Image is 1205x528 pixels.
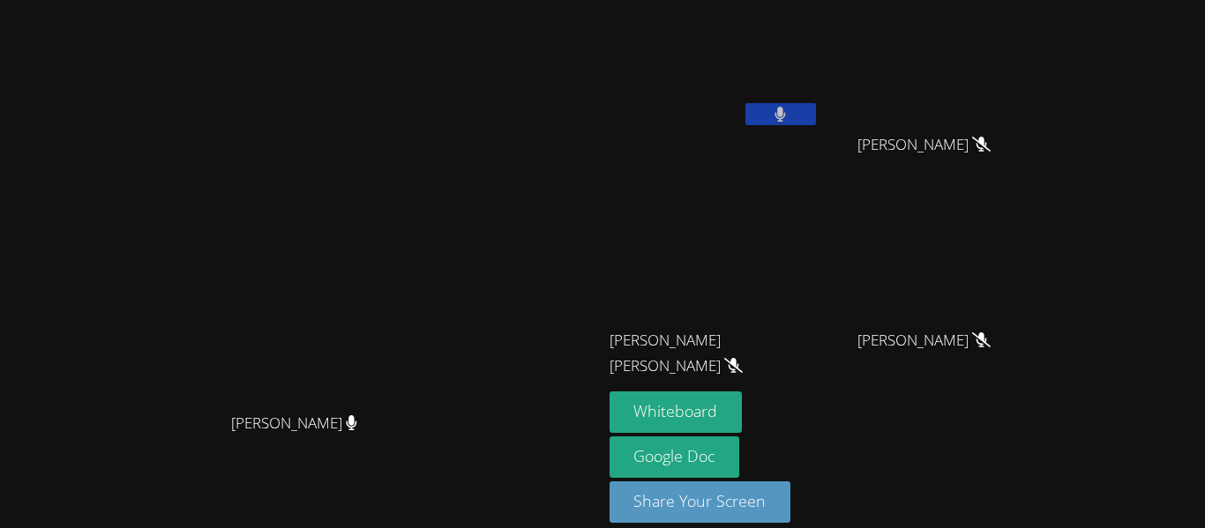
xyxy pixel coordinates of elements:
span: [PERSON_NAME] [857,328,991,353]
a: Google Doc [610,436,740,478]
button: Share Your Screen [610,481,791,523]
button: Whiteboard [610,391,743,433]
span: [PERSON_NAME] [PERSON_NAME] [610,328,805,379]
span: [PERSON_NAME] [857,132,991,158]
span: [PERSON_NAME] [231,411,357,436]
